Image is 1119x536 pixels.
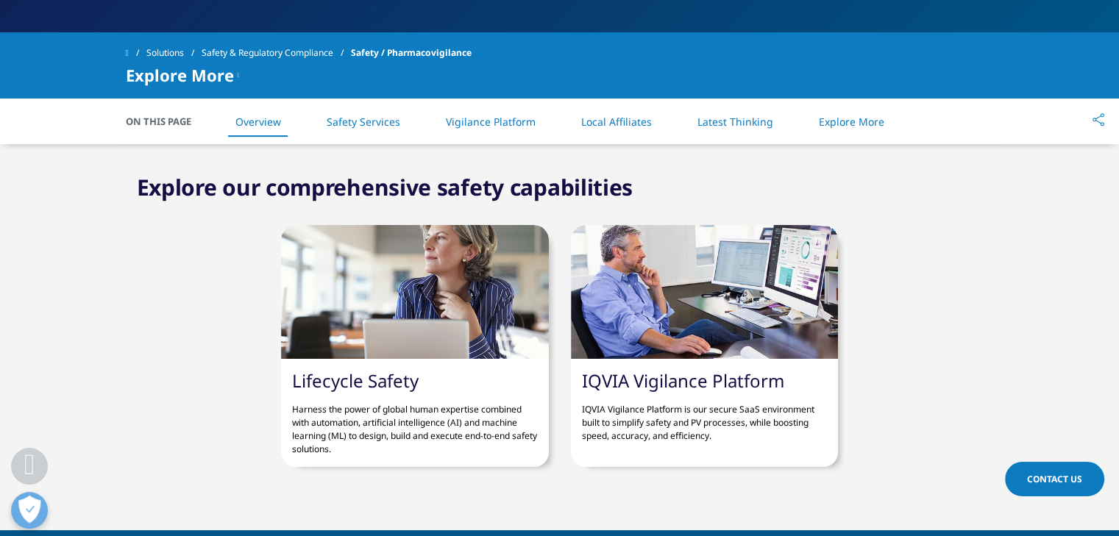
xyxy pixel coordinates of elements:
[126,114,207,129] span: On This Page
[582,392,827,443] p: IQVIA Vigilance Platform is our secure SaaS environment built to simplify safety and PV processes...
[235,115,281,129] a: Overview
[202,40,351,66] a: Safety & Regulatory Compliance
[582,368,784,393] a: IQVIA Vigilance Platform
[292,392,537,456] p: Harness the power of global human expertise combined with automation, artificial intelligence (AI...
[446,115,536,129] a: Vigilance Platform
[581,115,652,129] a: Local Affiliates
[137,173,633,202] h2: Explore our comprehensive safety capabilities
[126,66,234,84] span: Explore More
[327,115,400,129] a: Safety Services
[11,492,48,529] button: Open Preferences
[146,40,202,66] a: Solutions
[292,368,419,393] a: Lifecycle Safety
[1027,473,1082,485] span: Contact Us
[819,115,884,129] a: Explore More
[697,115,773,129] a: Latest Thinking
[351,40,472,66] span: Safety / Pharmacovigilance
[1005,462,1104,496] a: Contact Us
